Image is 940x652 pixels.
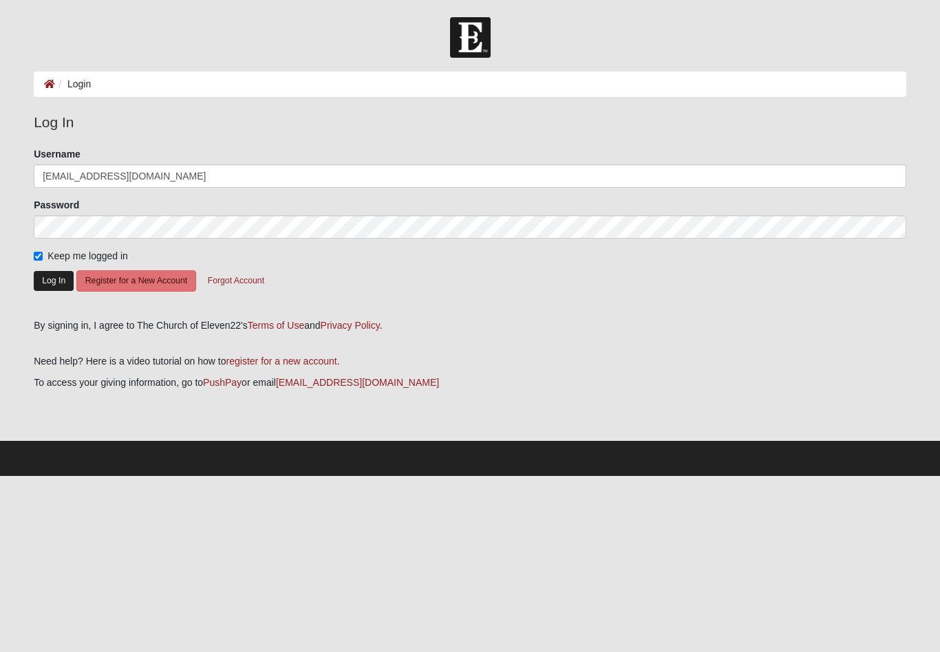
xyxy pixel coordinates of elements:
p: To access your giving information, go to or email [34,376,906,390]
a: register for a new account [226,356,337,367]
li: Login [55,77,91,91]
input: Keep me logged in [34,252,43,261]
button: Forgot Account [199,270,273,292]
a: PushPay [203,377,242,388]
a: [EMAIL_ADDRESS][DOMAIN_NAME] [276,377,439,388]
button: Register for a New Account [76,270,196,292]
label: Username [34,147,81,161]
button: Log In [34,271,74,291]
label: Password [34,198,79,212]
a: Terms of Use [248,320,304,331]
legend: Log In [34,111,906,133]
div: By signing in, I agree to The Church of Eleven22's and . [34,318,906,333]
span: Keep me logged in [47,250,128,261]
img: Church of Eleven22 Logo [450,17,491,58]
a: Privacy Policy [321,320,380,331]
p: Need help? Here is a video tutorial on how to . [34,354,906,369]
